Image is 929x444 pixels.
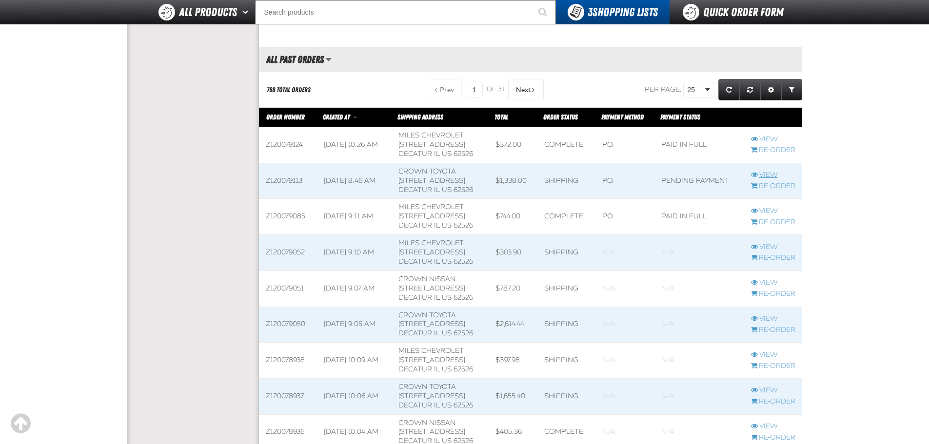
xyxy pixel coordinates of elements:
[317,343,392,379] td: [DATE] 10:09 AM
[398,383,456,391] span: Crown Toyota
[434,329,440,337] span: IL
[751,253,795,263] a: Re-Order Z120079052 order
[434,365,440,373] span: IL
[537,235,595,271] td: Shipping
[398,212,465,220] span: [STREET_ADDRESS]
[739,79,761,100] a: Reset grid action
[442,150,452,158] span: US
[751,326,795,335] a: Re-Order Z120079050 order
[454,221,473,230] bdo: 62526
[259,163,317,199] td: Z120079113
[489,127,538,163] td: $372.00
[317,163,392,199] td: [DATE] 8:46 AM
[454,329,473,337] bdo: 62526
[398,427,465,436] span: [STREET_ADDRESS]
[466,82,483,97] input: Current page number
[325,51,332,68] button: Manage grid views. Current view is All Past Orders
[489,235,538,271] td: $303.90
[595,163,655,199] td: P.O.
[654,199,744,235] td: Paid in full
[398,293,432,302] span: DECATUR
[398,392,465,400] span: [STREET_ADDRESS]
[537,127,595,163] td: Complete
[398,284,465,292] span: [STREET_ADDRESS]
[266,113,305,121] a: Order Number
[398,203,464,211] span: Miles Chevrolet
[489,163,538,199] td: $1,338.00
[398,329,432,337] span: DECATUR
[537,343,595,379] td: Shipping
[537,270,595,307] td: Shipping
[442,401,452,409] span: US
[595,127,655,163] td: P.O.
[595,378,655,414] td: Blank
[259,307,317,343] td: Z120079050
[398,257,432,266] span: DECATUR
[398,356,465,364] span: [STREET_ADDRESS]
[454,365,473,373] bdo: 62526
[434,293,440,302] span: IL
[489,343,538,379] td: $397.98
[434,221,440,230] span: IL
[323,113,350,121] span: Created At
[323,113,351,121] a: Created At
[259,127,317,163] td: Z120079124
[688,85,703,95] span: 25
[751,218,795,227] a: Re-Order Z120079085 order
[595,199,655,235] td: P.O.
[454,186,473,194] bdo: 62526
[751,290,795,299] a: Re-Order Z120079051 order
[751,314,795,324] a: View Z120079050 order
[398,275,455,283] span: Crown Nissan
[10,413,31,434] div: Scroll to the top
[398,311,456,319] span: Crown Toyota
[751,182,795,191] a: Re-Order Z120079113 order
[317,235,392,271] td: [DATE] 9:10 AM
[267,85,311,95] div: 768 Total Orders
[537,378,595,414] td: Shipping
[654,270,744,307] td: Blank
[654,235,744,271] td: Blank
[398,347,464,355] span: Miles Chevrolet
[744,108,802,127] th: Row actions
[537,199,595,235] td: Complete
[259,54,324,65] h2: All Past Orders
[442,186,452,194] span: US
[751,135,795,144] a: View Z120079124 order
[588,5,593,19] strong: 3
[398,167,456,175] span: Crown Toyota
[317,378,392,414] td: [DATE] 10:06 AM
[751,422,795,431] a: View Z120078936 order
[454,293,473,302] bdo: 62526
[751,207,795,216] a: View Z120079085 order
[494,113,508,121] a: Total
[537,163,595,199] td: Shipping
[454,150,473,158] bdo: 62526
[317,307,392,343] td: [DATE] 9:05 AM
[454,257,473,266] bdo: 62526
[259,270,317,307] td: Z120079051
[434,150,440,158] span: IL
[489,378,538,414] td: $1,655.40
[595,270,655,307] td: Blank
[537,307,595,343] td: Shipping
[654,163,744,199] td: Pending payment
[397,113,443,121] span: Shipping Address
[434,401,440,409] span: IL
[398,140,465,149] span: [STREET_ADDRESS]
[588,5,658,19] span: Shopping Lists
[454,401,473,409] bdo: 62526
[595,307,655,343] td: Blank
[398,186,432,194] span: DECATUR
[434,186,440,194] span: IL
[398,221,432,230] span: DECATUR
[442,365,452,373] span: US
[543,113,578,121] a: Order Status
[398,239,464,247] span: Miles Chevrolet
[489,199,538,235] td: $744.00
[259,235,317,271] td: Z120079052
[317,270,392,307] td: [DATE] 9:07 AM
